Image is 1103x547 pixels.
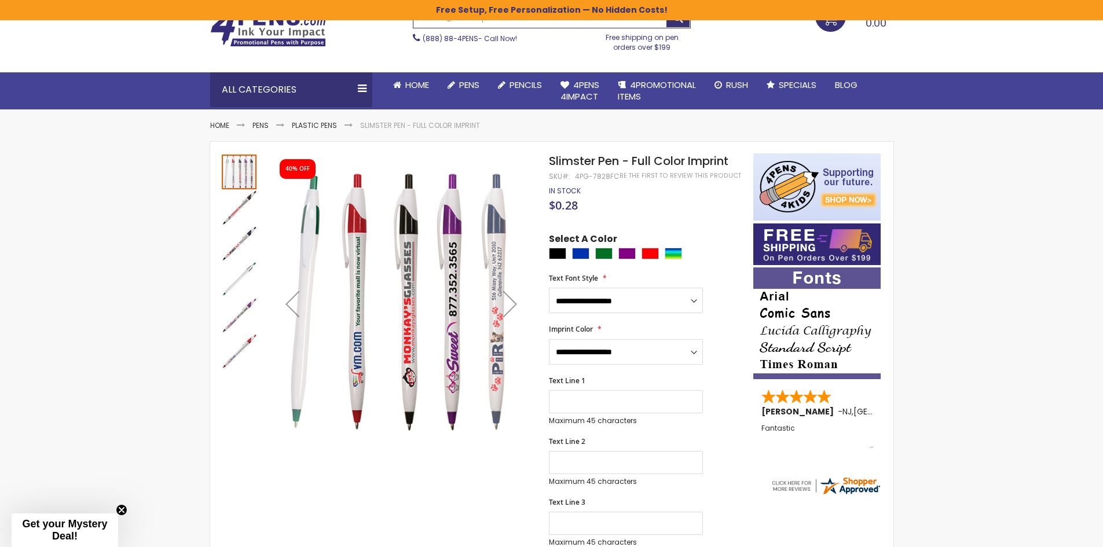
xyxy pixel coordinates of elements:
strong: SKU [549,171,570,181]
img: Slimster Pen - Full Color Imprint [222,226,256,261]
span: Text Line 3 [549,497,585,507]
img: Slimster Pen - Full Color Imprint [222,262,256,297]
div: Black [549,248,566,259]
img: Slimster Pen - Full Color Imprint [222,298,256,333]
img: Slimster Pen - Full Color Imprint [222,190,256,225]
div: Free shipping on pen orders over $199 [593,28,691,52]
p: Maximum 45 characters [549,477,703,486]
div: Slimster Pen - Full Color Imprint [222,153,258,189]
span: Text Font Style [549,273,598,283]
a: 4PROMOTIONALITEMS [609,72,705,110]
div: Purple [618,248,636,259]
span: - , [838,406,939,417]
div: Slimster Pen - Full Color Imprint [222,297,258,333]
span: Pencils [510,79,542,91]
div: Previous [269,153,316,454]
span: 4Pens 4impact [560,79,599,102]
iframe: Google Customer Reviews [1007,516,1103,547]
span: Select A Color [549,233,617,248]
a: Blog [826,72,867,98]
div: Next [487,153,533,454]
a: Home [384,72,438,98]
a: (888) 88-4PENS [423,34,478,43]
span: Text Line 2 [549,436,585,446]
div: Slimster Pen - Full Color Imprint [222,261,258,297]
div: Slimster Pen - Full Color Imprint [222,189,258,225]
span: Get your Mystery Deal! [22,518,107,542]
button: Close teaser [116,504,127,516]
img: Slimster Pen - Full Color Imprint [269,170,534,435]
img: font-personalization-examples [753,267,881,379]
img: 4pens 4 kids [753,153,881,221]
span: [GEOGRAPHIC_DATA] [853,406,939,417]
div: Fantastic [761,424,874,449]
a: Be the first to review this product [620,171,741,180]
span: 4PROMOTIONAL ITEMS [618,79,696,102]
span: In stock [549,186,581,196]
a: Pens [252,120,269,130]
span: Pens [459,79,479,91]
a: 4Pens4impact [551,72,609,110]
div: 40% OFF [285,165,310,173]
div: Slimster Pen - Full Color Imprint [222,225,258,261]
span: Slimster Pen - Full Color Imprint [549,153,728,169]
div: Red [642,248,659,259]
a: Pencils [489,72,551,98]
a: 4pens.com certificate URL [770,489,881,498]
a: Specials [757,72,826,98]
span: [PERSON_NAME] [761,406,838,417]
img: Slimster Pen - Full Color Imprint [222,334,256,369]
a: Pens [438,72,489,98]
a: Plastic Pens [292,120,337,130]
span: $0.28 [549,197,578,213]
span: Imprint Color [549,324,593,334]
div: Blue [572,248,589,259]
li: Slimster Pen - Full Color Imprint [360,121,480,130]
img: 4pens.com widget logo [770,475,881,496]
a: Rush [705,72,757,98]
span: Blog [835,79,858,91]
div: 4PG-7828FC [575,172,620,181]
span: 0.00 [866,16,886,30]
div: Slimster Pen - Full Color Imprint [222,333,256,369]
span: - Call Now! [423,34,517,43]
span: Rush [726,79,748,91]
a: Home [210,120,229,130]
div: Green [595,248,613,259]
span: Text Line 1 [549,376,585,386]
p: Maximum 45 characters [549,416,703,425]
span: Specials [779,79,816,91]
img: Free shipping on orders over $199 [753,223,881,265]
span: Home [405,79,429,91]
img: 4Pens Custom Pens and Promotional Products [210,10,326,47]
div: Get your Mystery Deal!Close teaser [12,513,118,547]
p: Maximum 45 characters [549,538,703,547]
div: All Categories [210,72,372,107]
span: NJ [842,406,852,417]
div: Availability [549,186,581,196]
div: Assorted [665,248,682,259]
